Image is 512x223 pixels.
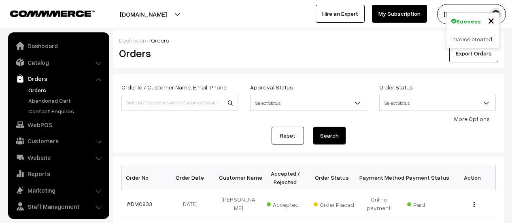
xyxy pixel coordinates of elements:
[10,38,106,53] a: Dashboard
[168,190,215,217] td: [DATE]
[122,165,169,190] th: Order No
[10,11,95,17] img: COMMMERCE
[488,14,495,26] button: Close
[10,183,106,198] a: Marketing
[380,96,495,110] span: Select Status
[449,165,496,190] th: Action
[250,95,367,111] span: Select Status
[10,8,81,18] a: COMMMERCE
[456,17,481,25] strong: Success
[446,30,499,48] div: Invoice created !
[272,127,304,144] a: Reset
[454,115,490,122] a: More Options
[437,4,506,24] button: [PERSON_NAME]
[10,166,106,181] a: Reports
[313,127,346,144] button: Search
[10,71,106,86] a: Orders
[474,202,475,207] img: Menu
[151,37,169,44] span: Orders
[250,83,293,91] label: Approval Status
[10,199,106,214] a: Staff Management
[119,36,498,45] div: /
[407,198,448,209] span: Paid
[215,190,262,217] td: [PERSON_NAME]
[10,150,106,165] a: Website
[10,117,106,132] a: WebPOS
[91,4,195,24] button: [DOMAIN_NAME]
[314,198,354,209] span: Order Placed
[251,96,366,110] span: Select Status
[488,13,495,28] span: ×
[168,165,215,190] th: Order Date
[402,165,449,190] th: Payment Status
[127,200,152,207] a: #DM0933
[119,47,237,59] h2: Orders
[267,198,307,209] span: Accepted
[490,8,502,20] img: user
[215,165,262,190] th: Customer Name
[379,95,496,111] span: Select Status
[26,107,106,115] a: Contact Enquires
[121,95,238,111] input: Order Id / Customer Name / Customer Email / Customer Phone
[119,37,149,44] a: Dashboard
[316,5,365,23] a: Hire an Expert
[26,86,106,94] a: Orders
[355,190,402,217] td: Online payment
[262,165,309,190] th: Accepted / Rejected
[10,55,106,70] a: Catalog
[355,165,402,190] th: Payment Method
[10,134,106,148] a: Customers
[372,5,427,23] a: My Subscription
[379,83,413,91] label: Order Status
[121,83,227,91] label: Order Id / Customer Name, Email, Phone
[309,165,356,190] th: Order Status
[26,96,106,105] a: Abandoned Cart
[449,45,498,62] button: Export Orders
